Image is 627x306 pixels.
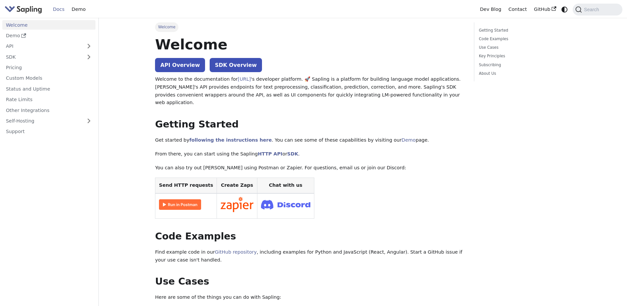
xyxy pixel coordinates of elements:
[2,63,95,72] a: Pricing
[2,42,82,51] a: API
[221,197,253,212] img: Connect in Zapier
[2,20,95,30] a: Welcome
[476,4,505,14] a: Dev Blog
[155,164,464,172] p: You can also try out [PERSON_NAME] using Postman or Zapier. For questions, email us or join our D...
[2,84,95,94] a: Status and Uptime
[2,52,82,62] a: SDK
[479,27,568,34] a: Getting Started
[155,276,464,288] h2: Use Cases
[215,249,257,255] a: GitHub repository
[257,178,314,193] th: Chat with us
[155,22,464,32] nav: Breadcrumbs
[479,53,568,59] a: Key Principles
[155,75,464,107] p: Welcome to the documentation for 's developer platform. 🚀 Sapling is a platform for building lang...
[189,137,272,143] a: following the instructions here
[82,52,95,62] button: Expand sidebar category 'SDK'
[155,178,217,193] th: Send HTTP requests
[479,70,568,77] a: About Us
[2,73,95,83] a: Custom Models
[573,4,622,15] button: Search (Command+K)
[258,151,282,156] a: HTTP API
[68,4,89,14] a: Demo
[155,36,464,53] h1: Welcome
[2,95,95,104] a: Rate Limits
[2,105,95,115] a: Other Integrations
[5,5,42,14] img: Sapling.ai
[479,36,568,42] a: Code Examples
[155,231,464,242] h2: Code Examples
[155,119,464,130] h2: Getting Started
[505,4,531,14] a: Contact
[2,116,95,126] a: Self-Hosting
[217,178,257,193] th: Create Zaps
[402,137,416,143] a: Demo
[155,150,464,158] p: From there, you can start using the Sapling or .
[238,76,251,82] a: [URL]
[560,5,569,14] button: Switch between dark and light mode (currently system mode)
[49,4,68,14] a: Docs
[2,31,95,41] a: Demo
[479,62,568,68] a: Subscribing
[479,44,568,51] a: Use Cases
[155,248,464,264] p: Find example code in our , including examples for Python and JavaScript (React, Angular). Start a...
[5,5,44,14] a: Sapling.aiSapling.ai
[82,42,95,51] button: Expand sidebar category 'API'
[155,136,464,144] p: Get started by . You can see some of these capabilities by visiting our page.
[2,127,95,136] a: Support
[287,151,298,156] a: SDK
[155,22,178,32] span: Welcome
[261,198,310,211] img: Join Discord
[210,58,262,72] a: SDK Overview
[155,58,205,72] a: API Overview
[155,293,464,301] p: Here are some of the things you can do with Sapling:
[159,199,201,210] img: Run in Postman
[582,7,603,12] span: Search
[530,4,560,14] a: GitHub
